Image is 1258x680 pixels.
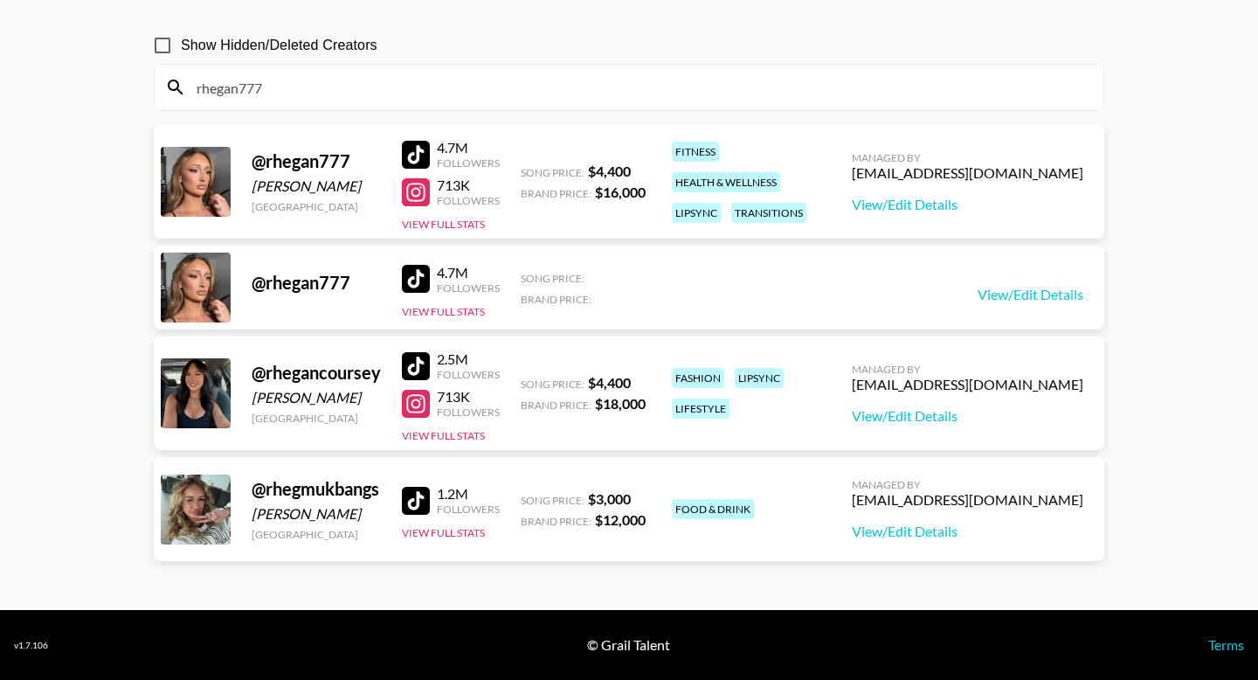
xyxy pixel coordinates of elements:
[437,368,500,381] div: Followers
[437,503,500,516] div: Followers
[437,156,500,170] div: Followers
[437,485,500,503] div: 1.2M
[252,200,381,213] div: [GEOGRAPHIC_DATA]
[402,218,485,231] button: View Full Stats
[437,139,500,156] div: 4.7M
[252,362,381,384] div: @ rhegancoursey
[852,376,1083,393] div: [EMAIL_ADDRESS][DOMAIN_NAME]
[437,388,500,406] div: 713K
[852,523,1083,540] a: View/Edit Details
[672,203,721,223] div: lipsync
[521,494,584,507] span: Song Price:
[521,399,591,412] span: Brand Price:
[595,395,646,412] strong: $ 18,000
[252,528,381,541] div: [GEOGRAPHIC_DATA]
[852,478,1083,491] div: Managed By
[252,389,381,406] div: [PERSON_NAME]
[437,350,500,368] div: 2.5M
[731,203,806,223] div: transitions
[852,491,1083,509] div: [EMAIL_ADDRESS][DOMAIN_NAME]
[402,305,485,318] button: View Full Stats
[437,406,500,419] div: Followers
[672,368,724,388] div: fashion
[14,640,48,651] div: v 1.7.106
[852,151,1083,164] div: Managed By
[252,412,381,425] div: [GEOGRAPHIC_DATA]
[402,429,485,442] button: View Full Stats
[437,194,500,207] div: Followers
[521,166,584,179] span: Song Price:
[672,499,754,519] div: food & drink
[852,363,1083,376] div: Managed By
[588,490,631,507] strong: $ 3,000
[437,281,500,295] div: Followers
[595,511,646,528] strong: $ 12,000
[181,35,377,56] span: Show Hidden/Deleted Creators
[521,272,584,285] span: Song Price:
[437,264,500,281] div: 4.7M
[402,526,485,539] button: View Full Stats
[672,399,729,419] div: lifestyle
[672,172,780,192] div: health & wellness
[252,272,381,294] div: @ rhegan777
[1208,636,1244,653] a: Terms
[252,177,381,195] div: [PERSON_NAME]
[588,163,631,179] strong: $ 4,400
[588,374,631,391] strong: $ 4,400
[978,286,1083,303] a: View/Edit Details
[595,184,646,200] strong: $ 16,000
[437,177,500,194] div: 713K
[521,187,591,200] span: Brand Price:
[672,142,719,162] div: fitness
[521,515,591,528] span: Brand Price:
[587,636,670,654] div: © Grail Talent
[735,368,784,388] div: lipsync
[521,293,591,306] span: Brand Price:
[252,150,381,172] div: @ rhegan777
[252,478,381,500] div: @ rhegmukbangs
[521,378,584,391] span: Song Price:
[186,73,1093,101] input: Search by User Name
[852,164,1083,182] div: [EMAIL_ADDRESS][DOMAIN_NAME]
[852,196,1083,213] a: View/Edit Details
[852,407,1083,425] a: View/Edit Details
[252,505,381,523] div: [PERSON_NAME]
